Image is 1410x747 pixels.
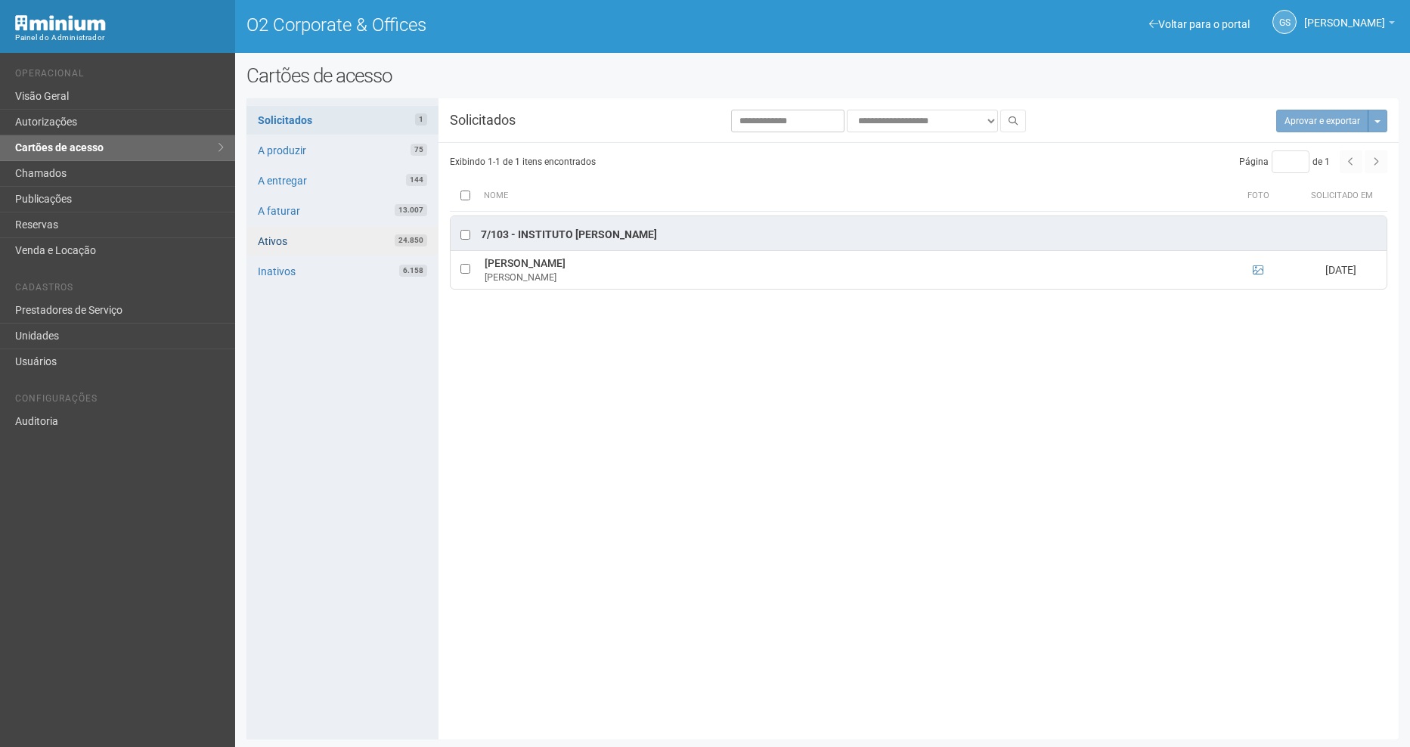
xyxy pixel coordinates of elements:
[15,282,224,298] li: Cadastros
[246,227,438,256] a: Ativos24.850
[246,197,438,225] a: A faturar13.007
[450,157,596,167] span: Exibindo 1-1 de 1 itens encontrados
[246,106,438,135] a: Solicitados1
[1253,264,1263,276] a: Ver foto
[406,174,427,186] span: 144
[1272,10,1297,34] a: GS
[480,181,1221,211] th: Nome
[1221,181,1297,211] th: Foto
[1239,157,1330,167] span: Página de 1
[399,265,427,277] span: 6.158
[481,228,657,243] div: 7/103 - Instituto [PERSON_NAME]
[481,251,1220,289] td: [PERSON_NAME]
[246,257,438,286] a: Inativos6.158
[246,15,811,35] h1: O2 Corporate & Offices
[438,113,599,127] h3: Solicitados
[246,166,438,195] a: A entregar144
[15,68,224,84] li: Operacional
[15,15,106,31] img: Minium
[15,393,224,409] li: Configurações
[415,113,427,126] span: 1
[395,204,427,216] span: 13.007
[1311,191,1373,200] span: Solicitado em
[246,64,1399,87] h2: Cartões de acesso
[246,136,438,165] a: A produzir75
[411,144,427,156] span: 75
[485,271,1216,284] div: [PERSON_NAME]
[1304,2,1385,29] span: Gabriela Souza
[1325,264,1356,276] span: [DATE]
[395,234,427,246] span: 24.850
[1149,18,1250,30] a: Voltar para o portal
[15,31,224,45] div: Painel do Administrador
[1304,19,1395,31] a: [PERSON_NAME]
